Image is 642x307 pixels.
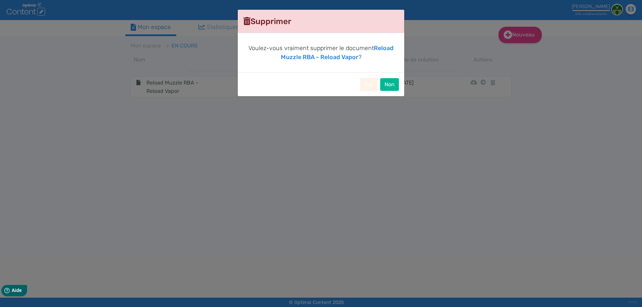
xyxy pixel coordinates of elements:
[243,44,399,62] p: Voulez-vous vraiment supprimer le document ?
[360,78,378,91] button: Oui
[34,5,44,11] span: Aide
[243,15,291,27] h4: Supprimer
[380,78,399,91] button: Non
